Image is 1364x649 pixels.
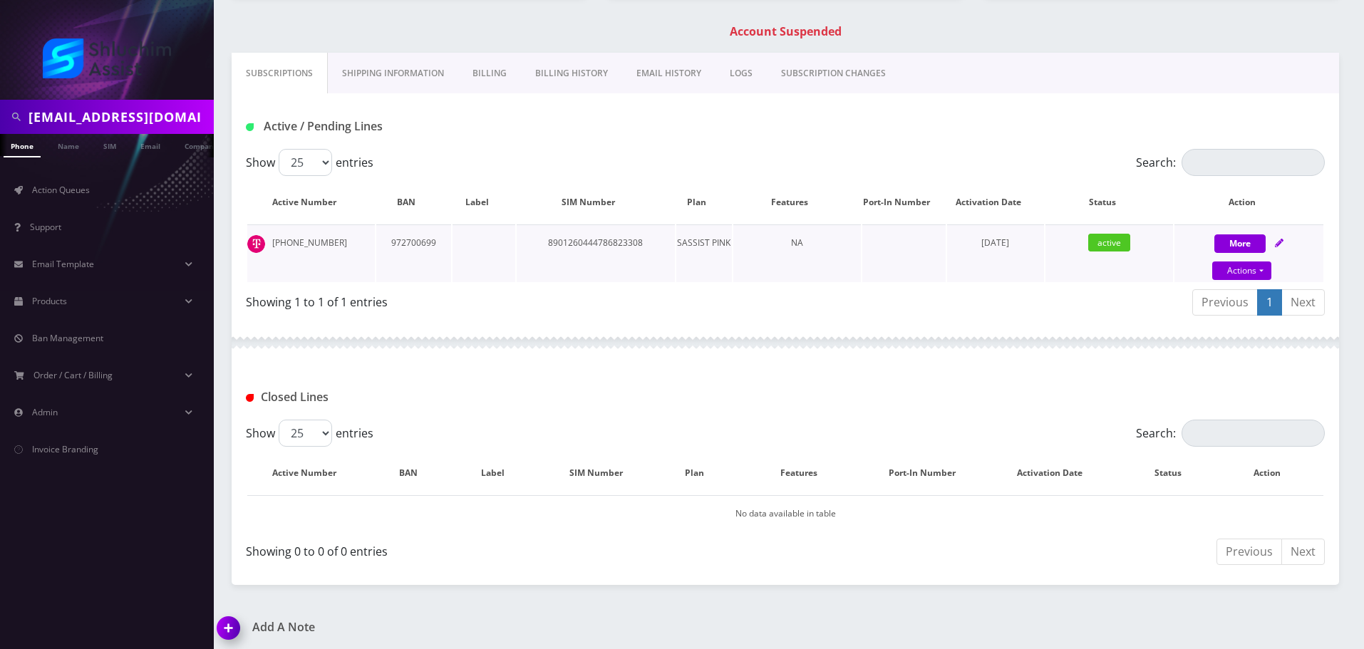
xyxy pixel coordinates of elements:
th: Label: activate to sort column ascending [453,182,515,223]
th: Port-In Number: activate to sort column ascending [871,452,987,494]
img: Active / Pending Lines [246,123,254,131]
td: NA [733,224,861,282]
a: Billing History [521,53,622,94]
th: Action: activate to sort column ascending [1174,182,1323,223]
td: No data available in table [247,495,1323,531]
span: Products [32,295,67,307]
img: Shluchim Assist [43,38,171,78]
div: Showing 0 to 0 of 0 entries [246,537,775,560]
th: Status: activate to sort column ascending [1045,182,1173,223]
th: BAN: activate to sort column ascending [376,452,454,494]
a: SIM [96,134,123,156]
label: Search: [1136,149,1325,176]
th: Active Number: activate to sort column ascending [247,182,375,223]
th: BAN: activate to sort column ascending [376,182,451,223]
a: Next [1281,289,1325,316]
td: [PHONE_NUMBER] [247,224,375,282]
img: t_img.png [247,235,265,253]
th: Action : activate to sort column ascending [1226,452,1323,494]
td: 8901260444786823308 [517,224,674,282]
th: Activation Date: activate to sort column ascending [988,452,1125,494]
span: [DATE] [981,237,1009,249]
label: Search: [1136,420,1325,447]
a: EMAIL HISTORY [622,53,715,94]
th: Features: activate to sort column ascending [742,452,869,494]
a: Add A Note [217,621,775,634]
span: active [1088,234,1130,251]
h1: Closed Lines [246,390,591,404]
a: Previous [1216,539,1282,565]
img: Closed Lines [246,394,254,402]
div: Showing 1 to 1 of 1 entries [246,288,775,311]
a: Company [177,134,225,156]
label: Show entries [246,420,373,447]
label: Show entries [246,149,373,176]
a: Subscriptions [232,53,328,94]
th: Plan: activate to sort column ascending [663,452,740,494]
span: Order / Cart / Billing [33,369,113,381]
input: Search: [1182,149,1325,176]
span: Support [30,221,61,233]
span: Action Queues [32,184,90,196]
span: Ban Management [32,332,103,344]
td: 972700699 [376,224,451,282]
a: Name [51,134,86,156]
th: Label: activate to sort column ascending [455,452,543,494]
th: SIM Number: activate to sort column ascending [517,182,674,223]
h1: Active / Pending Lines [246,120,591,133]
a: Phone [4,134,41,157]
th: Activation Date: activate to sort column ascending [947,182,1045,223]
h1: Account Suspended [235,25,1335,38]
select: Showentries [279,149,332,176]
a: Next [1281,539,1325,565]
th: SIM Number: activate to sort column ascending [545,452,661,494]
span: Email Template [32,258,94,270]
a: Email [133,134,167,156]
a: Previous [1192,289,1258,316]
input: Search in Company [29,103,210,130]
th: Features: activate to sort column ascending [733,182,861,223]
a: Actions [1212,261,1271,280]
td: SASSIST PINK [676,224,732,282]
button: More [1214,234,1266,253]
th: Active Number: activate to sort column descending [247,452,375,494]
input: Search: [1182,420,1325,447]
a: 1 [1257,289,1282,316]
th: Port-In Number: activate to sort column ascending [862,182,946,223]
a: Billing [458,53,521,94]
th: Status: activate to sort column ascending [1126,452,1224,494]
select: Showentries [279,420,332,447]
th: Plan: activate to sort column ascending [676,182,732,223]
span: Invoice Branding [32,443,98,455]
a: SUBSCRIPTION CHANGES [767,53,900,94]
span: Admin [32,406,58,418]
a: LOGS [715,53,767,94]
a: Shipping Information [328,53,458,94]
